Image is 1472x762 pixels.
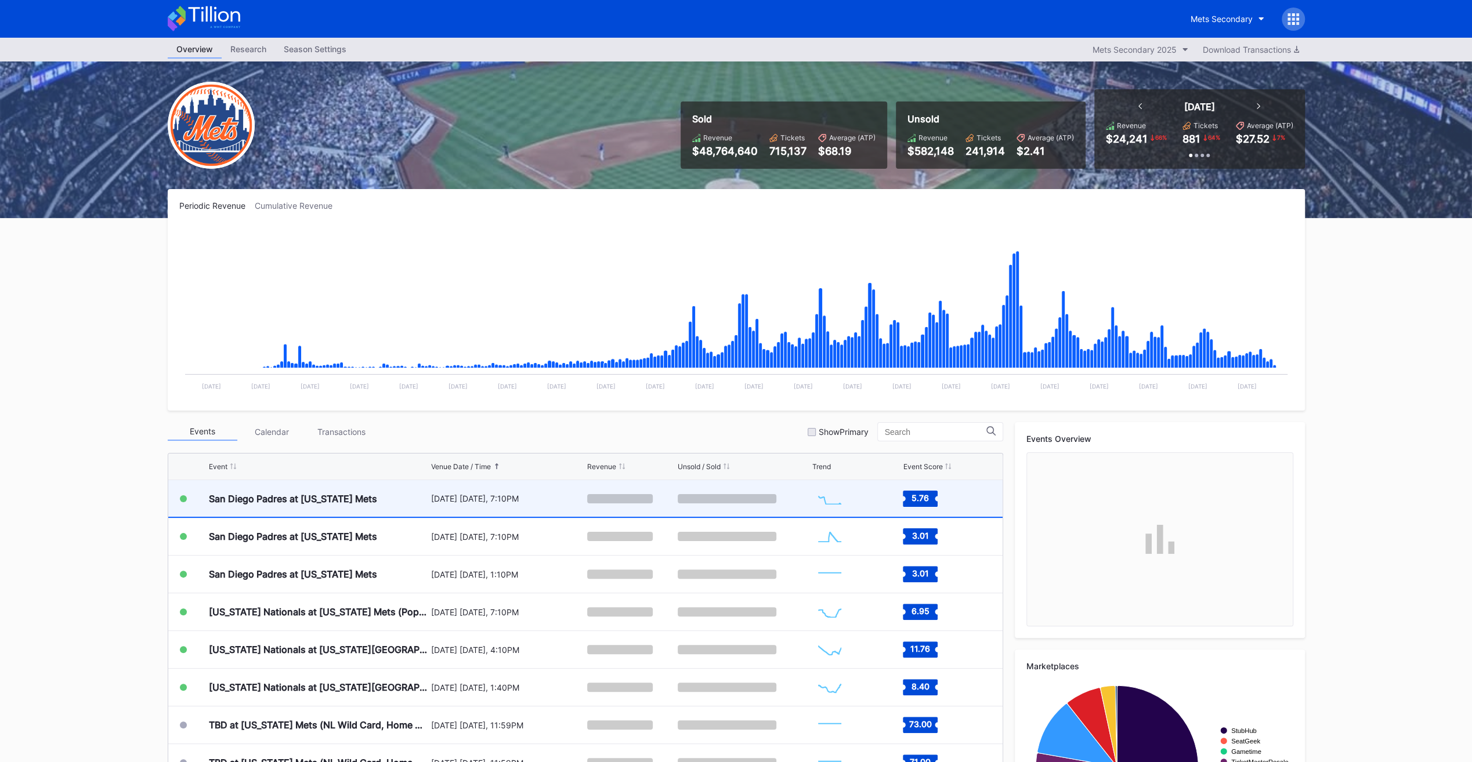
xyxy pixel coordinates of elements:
[692,145,758,157] div: $48,764,640
[829,133,876,142] div: Average (ATP)
[222,41,275,57] div: Research
[912,568,929,578] text: 3.01
[907,113,1074,125] div: Unsold
[1191,14,1253,24] div: Mets Secondary
[431,462,491,471] div: Venue Date / Time
[168,41,222,59] a: Overview
[1182,133,1200,145] div: 881
[744,383,763,390] text: [DATE]
[769,145,806,157] div: 715,137
[1247,121,1293,130] div: Average (ATP)
[255,201,342,211] div: Cumulative Revenue
[275,41,355,57] div: Season Settings
[812,484,847,513] svg: Chart title
[812,522,847,551] svg: Chart title
[209,681,428,693] div: [US_STATE] Nationals at [US_STATE][GEOGRAPHIC_DATA]
[812,597,847,626] svg: Chart title
[912,531,929,540] text: 3.01
[498,383,517,390] text: [DATE]
[812,710,847,739] svg: Chart title
[1026,661,1293,671] div: Marketplaces
[209,493,377,505] div: San Diego Padres at [US_STATE] Mets
[912,606,930,616] text: 6.95
[209,568,377,580] div: San Diego Padres at [US_STATE] Mets
[1197,42,1305,57] button: Download Transactions
[1237,383,1256,390] text: [DATE]
[1203,45,1299,55] div: Download Transactions
[703,133,732,142] div: Revenue
[780,133,805,142] div: Tickets
[1184,101,1215,113] div: [DATE]
[202,383,221,390] text: [DATE]
[399,383,418,390] text: [DATE]
[449,383,468,390] text: [DATE]
[912,492,929,502] text: 5.76
[819,427,869,437] div: Show Primary
[547,383,566,390] text: [DATE]
[1276,133,1286,142] div: 7 %
[209,606,428,618] div: [US_STATE] Nationals at [US_STATE] Mets (Pop-Up Home Run Apple Giveaway)
[812,560,847,589] svg: Chart title
[909,719,932,729] text: 73.00
[209,462,227,471] div: Event
[179,201,255,211] div: Periodic Revenue
[431,607,585,617] div: [DATE] [DATE], 7:10PM
[1188,383,1207,390] text: [DATE]
[1040,383,1059,390] text: [DATE]
[251,383,270,390] text: [DATE]
[350,383,369,390] text: [DATE]
[179,225,1293,399] svg: Chart title
[1193,121,1218,130] div: Tickets
[1028,133,1074,142] div: Average (ATP)
[990,383,1010,390] text: [DATE]
[431,532,585,542] div: [DATE] [DATE], 7:10PM
[307,423,377,441] div: Transactions
[431,494,585,503] div: [DATE] [DATE], 7:10PM
[237,423,307,441] div: Calendar
[1106,133,1148,145] div: $24,241
[1231,727,1257,734] text: StubHub
[695,383,714,390] text: [DATE]
[431,645,585,655] div: [DATE] [DATE], 4:10PM
[222,41,275,59] a: Research
[907,145,954,157] div: $582,148
[903,462,942,471] div: Event Score
[1231,748,1261,755] text: Gametime
[692,113,876,125] div: Sold
[209,644,428,655] div: [US_STATE] Nationals at [US_STATE][GEOGRAPHIC_DATA] (Long Sleeve T-Shirt Giveaway)
[941,383,960,390] text: [DATE]
[912,681,930,691] text: 8.40
[596,383,615,390] text: [DATE]
[910,644,930,654] text: 11.76
[168,423,237,441] div: Events
[587,462,616,471] div: Revenue
[209,719,428,731] div: TBD at [US_STATE] Mets (NL Wild Card, Home Game 1) (If Necessary)
[678,462,721,471] div: Unsold / Sold
[301,383,320,390] text: [DATE]
[812,635,847,664] svg: Chart title
[812,673,847,702] svg: Chart title
[1117,121,1146,130] div: Revenue
[645,383,664,390] text: [DATE]
[1138,383,1158,390] text: [DATE]
[1093,45,1177,55] div: Mets Secondary 2025
[842,383,862,390] text: [DATE]
[209,531,377,542] div: San Diego Padres at [US_STATE] Mets
[168,82,255,169] img: New-York-Mets-Transparent.png
[976,133,1001,142] div: Tickets
[1087,42,1194,57] button: Mets Secondary 2025
[1231,738,1260,745] text: SeatGeek
[918,133,947,142] div: Revenue
[431,720,585,730] div: [DATE] [DATE], 11:59PM
[818,145,876,157] div: $68.19
[1236,133,1270,145] div: $27.52
[275,41,355,59] a: Season Settings
[965,145,1005,157] div: 241,914
[812,462,831,471] div: Trend
[1154,133,1168,142] div: 66 %
[1017,145,1074,157] div: $2.41
[892,383,911,390] text: [DATE]
[1089,383,1108,390] text: [DATE]
[431,569,585,579] div: [DATE] [DATE], 1:10PM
